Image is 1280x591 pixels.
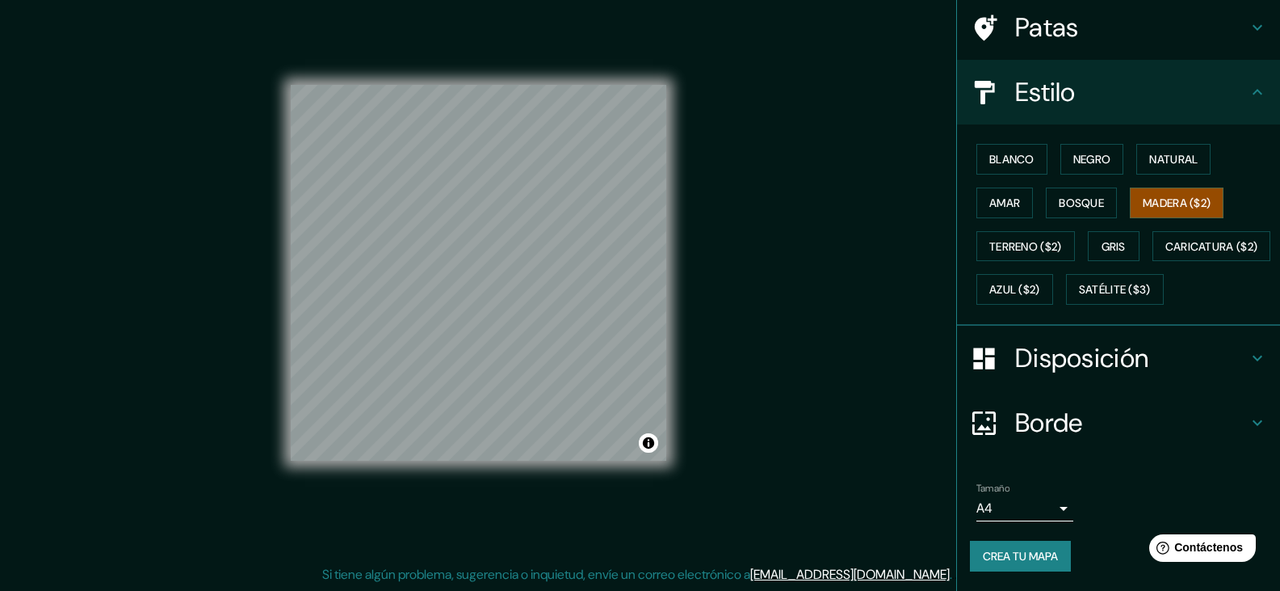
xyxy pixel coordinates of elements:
[976,482,1009,495] font: Tamaño
[1059,196,1104,210] font: Bosque
[1015,406,1083,440] font: Borde
[957,390,1280,455] div: Borde
[976,188,1033,218] button: Amar
[989,152,1034,167] font: Blanco
[639,433,658,453] button: Activar o desactivar atribución
[952,565,955,583] font: .
[976,231,1075,262] button: Terreno ($2)
[1143,196,1211,210] font: Madera ($2)
[976,144,1047,175] button: Blanco
[1152,231,1271,262] button: Caricatura ($2)
[1060,144,1124,175] button: Negro
[1073,152,1111,167] font: Negro
[1088,231,1139,262] button: Gris
[989,196,1020,210] font: Amar
[1130,188,1223,218] button: Madera ($2)
[989,239,1062,254] font: Terreno ($2)
[983,549,1058,564] font: Crea tu mapa
[1066,274,1164,305] button: Satélite ($3)
[976,496,1073,521] div: A4
[291,85,666,461] canvas: Mapa
[989,283,1040,298] font: Azul ($2)
[957,60,1280,125] div: Estilo
[976,274,1053,305] button: Azul ($2)
[1015,75,1076,109] font: Estilo
[1046,188,1117,218] button: Bosque
[1015,11,1079,44] font: Patas
[322,566,750,583] font: Si tiene algún problema, sugerencia o inquietud, envíe un correo electrónico a
[1149,152,1198,167] font: Natural
[950,566,952,583] font: .
[750,566,950,583] a: [EMAIL_ADDRESS][DOMAIN_NAME]
[955,565,958,583] font: .
[1015,341,1148,375] font: Disposición
[957,326,1280,390] div: Disposición
[1136,528,1262,573] iframe: Lanzador de widgets de ayuda
[976,500,993,517] font: A4
[1079,283,1151,298] font: Satélite ($3)
[1102,239,1126,254] font: Gris
[970,541,1071,572] button: Crea tu mapa
[1165,239,1258,254] font: Caricatura ($2)
[1136,144,1211,175] button: Natural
